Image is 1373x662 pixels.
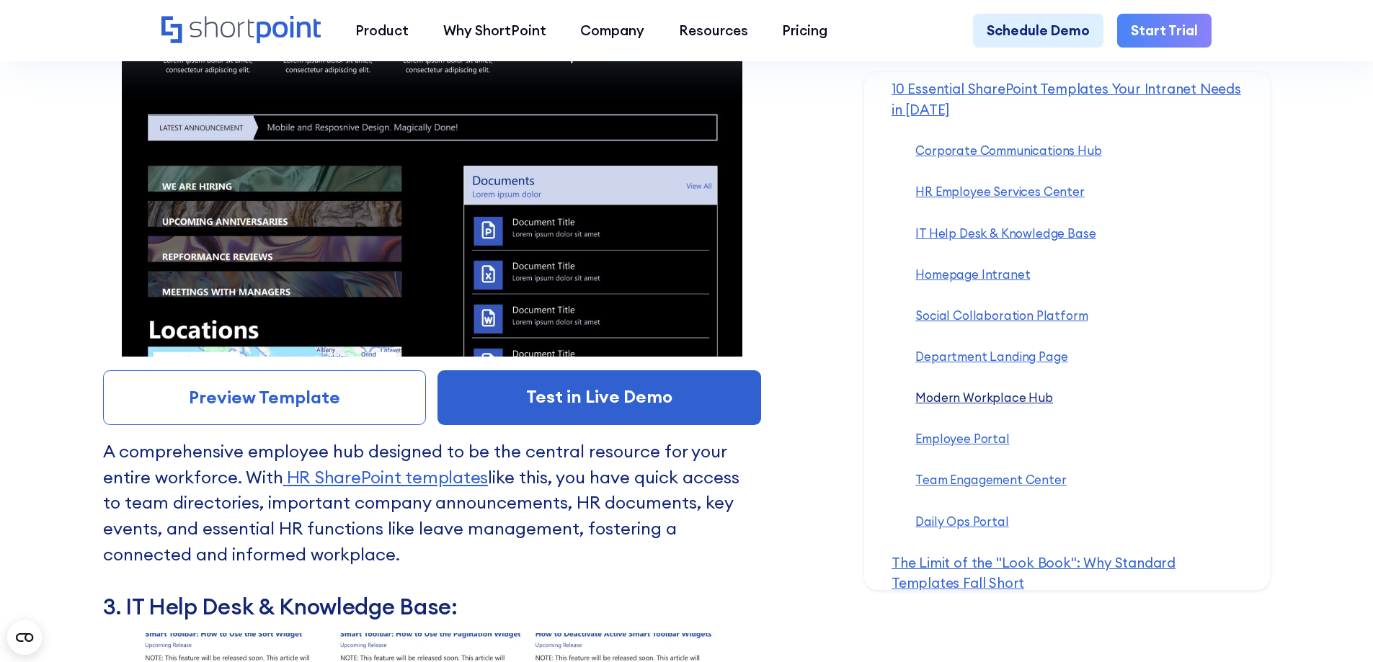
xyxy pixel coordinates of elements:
[443,20,546,41] div: Why ShortPoint
[7,620,42,655] button: Open CMP widget
[915,143,1101,158] a: Corporate Communications Hub‍
[892,554,1176,592] a: The Limit of the "Look Book": Why Standard Templates Fall Short‍
[765,14,845,48] a: Pricing
[283,466,488,488] a: HR SharePoint templates
[915,514,1008,529] a: Daily Ops Portal‍
[915,184,1085,200] a: HR Employee Services Center‍
[338,14,426,48] a: Product
[1117,14,1212,48] a: Start Trial
[915,431,1010,446] a: Employee Portal‍
[782,20,827,41] div: Pricing
[915,349,1067,364] a: Department Landing Page‍
[563,14,662,48] a: Company
[915,225,1096,241] a: IT Help Desk & Knowledge Base‍
[915,473,1066,488] a: Team Engagement Center‍
[103,439,761,593] p: A comprehensive employee hub designed to be the central resource for your entire workforce. With ...
[915,308,1088,323] a: Social Collaboration Platform‍
[892,81,1241,119] a: 10 Essential SharePoint Templates Your Intranet Needs in [DATE]‍
[662,14,765,48] a: Resources
[580,20,644,41] div: Company
[437,370,761,425] a: Test in Live Demo
[103,593,761,619] h3: 3. IT Help Desk & Knowledge Base:
[679,20,748,41] div: Resources
[915,390,1053,405] a: Modern Workplace Hub‍
[1301,593,1373,662] iframe: Chat Widget
[973,14,1103,48] a: Schedule Demo
[426,14,564,48] a: Why ShortPoint
[161,16,321,45] a: Home
[355,20,409,41] div: Product
[103,370,427,425] a: Preview Template
[915,267,1030,282] a: Homepage Intranet‍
